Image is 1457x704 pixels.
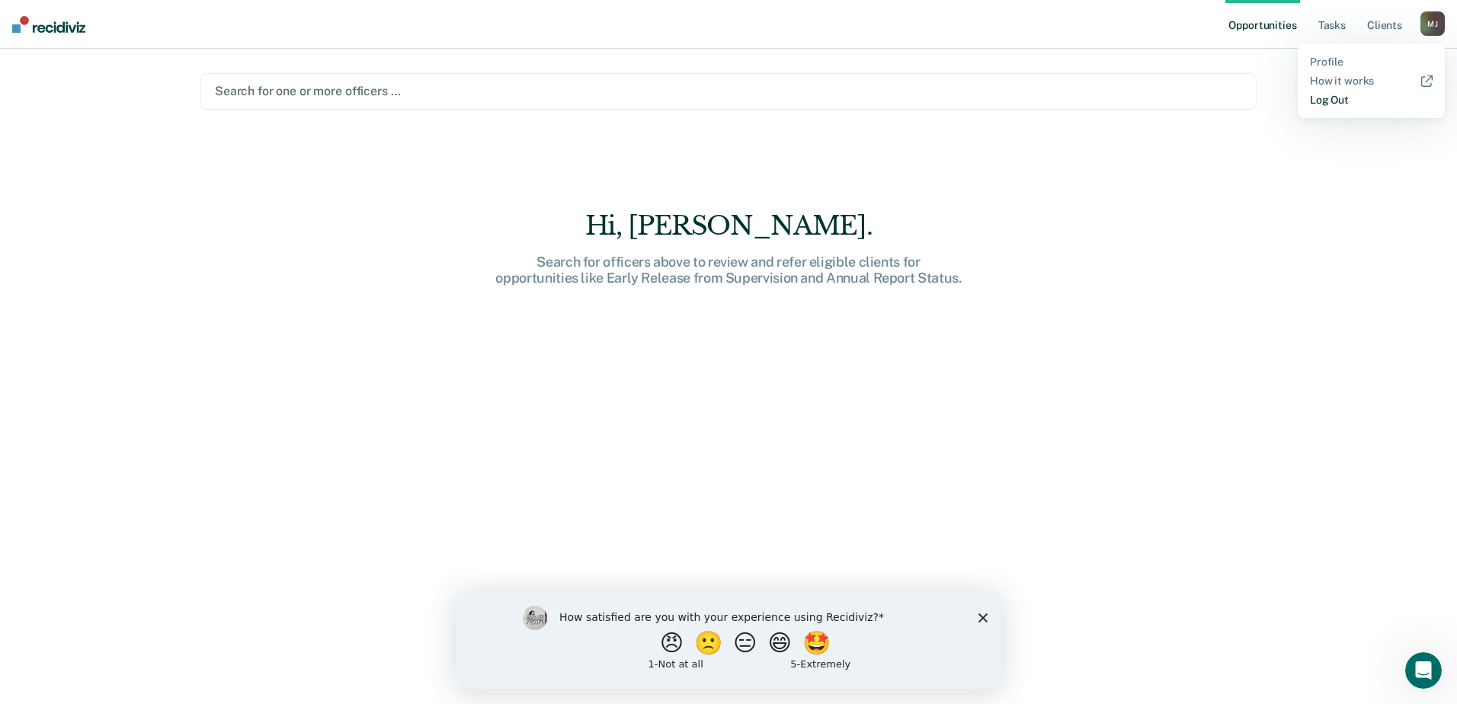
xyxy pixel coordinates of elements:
iframe: Intercom live chat [1405,652,1442,689]
div: Hi, [PERSON_NAME]. [485,210,972,242]
button: MJ [1420,11,1445,36]
iframe: Survey by Kim from Recidiviz [456,590,1001,689]
img: Recidiviz [12,16,85,33]
div: M J [1420,11,1445,36]
a: How it works [1310,75,1433,88]
div: Search for officers above to review and refer eligible clients for opportunities like Early Relea... [485,254,972,286]
a: Log Out [1310,94,1433,107]
a: Profile [1310,56,1433,69]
